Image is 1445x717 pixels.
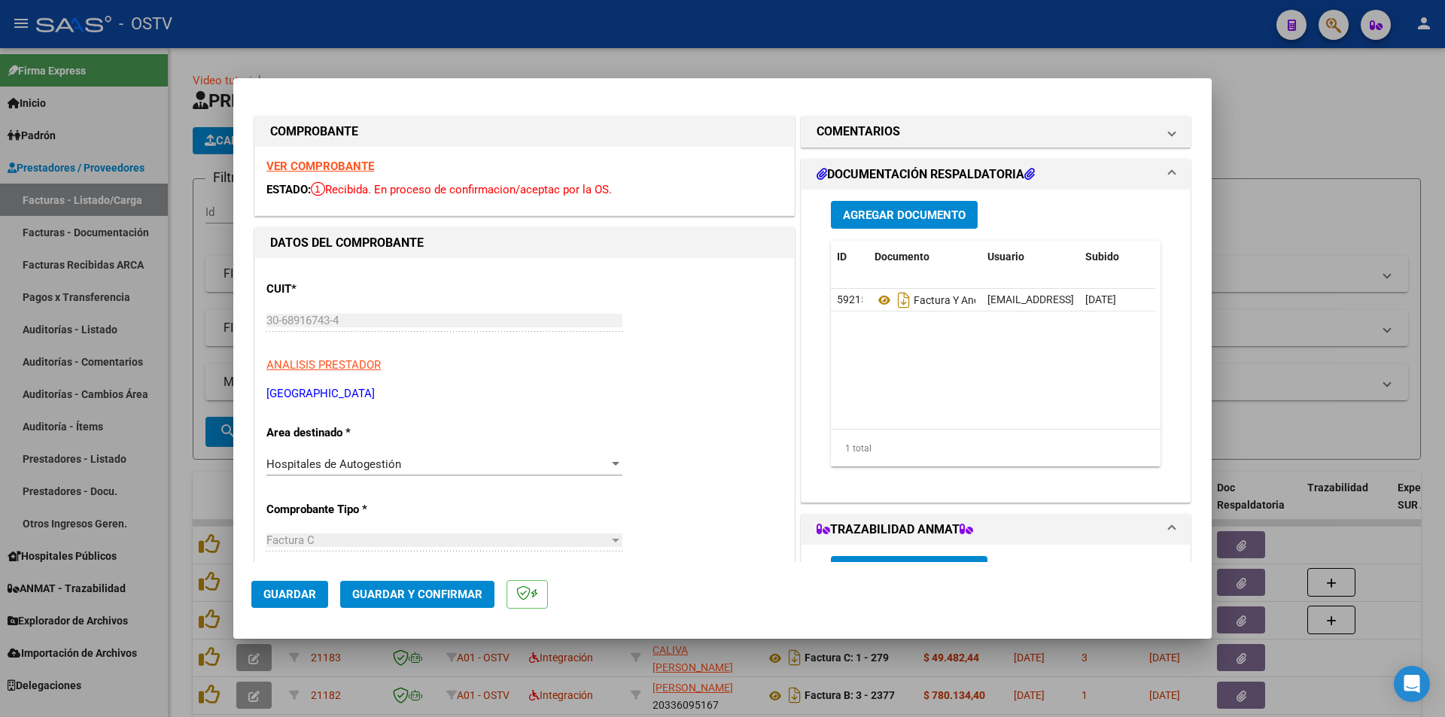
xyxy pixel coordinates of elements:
[831,241,869,273] datatable-header-cell: ID
[875,294,990,306] span: Factura Y Anexo
[802,160,1190,190] mat-expansion-panel-header: DOCUMENTACIÓN RESPALDATORIA
[843,208,966,222] span: Agregar Documento
[987,251,1024,263] span: Usuario
[894,288,914,312] i: Descargar documento
[266,358,381,372] span: ANALISIS PRESTADOR
[831,430,1161,467] div: 1 total
[266,385,783,403] p: [GEOGRAPHIC_DATA]
[802,190,1190,502] div: DOCUMENTACIÓN RESPALDATORIA
[270,235,424,250] strong: DATOS DEL COMPROBANTE
[837,251,847,263] span: ID
[340,581,494,608] button: Guardar y Confirmar
[1085,251,1119,263] span: Subido
[270,124,358,138] strong: COMPROBANTE
[837,293,867,305] span: 59215
[266,281,421,298] p: CUIT
[266,533,315,547] span: Factura C
[831,556,987,584] button: Agregar Trazabilidad
[266,183,311,196] span: ESTADO:
[817,123,900,141] h1: COMENTARIOS
[1394,666,1430,702] div: Open Intercom Messenger
[311,183,612,196] span: Recibida. En proceso de confirmacion/aceptac por la OS.
[981,241,1079,273] datatable-header-cell: Usuario
[802,515,1190,545] mat-expansion-panel-header: TRAZABILIDAD ANMAT
[266,457,401,471] span: Hospitales de Autogestión
[1085,293,1116,305] span: [DATE]
[1154,241,1230,273] datatable-header-cell: Acción
[875,251,929,263] span: Documento
[1079,241,1154,273] datatable-header-cell: Subido
[251,581,328,608] button: Guardar
[987,293,1264,305] span: [EMAIL_ADDRESS][DOMAIN_NAME] - [GEOGRAPHIC_DATA]
[266,501,421,518] p: Comprobante Tipo *
[266,424,421,442] p: Area destinado *
[352,588,482,601] span: Guardar y Confirmar
[802,117,1190,147] mat-expansion-panel-header: COMENTARIOS
[831,201,978,229] button: Agregar Documento
[817,521,973,539] h1: TRAZABILIDAD ANMAT
[817,166,1035,184] h1: DOCUMENTACIÓN RESPALDATORIA
[266,160,374,173] a: VER COMPROBANTE
[263,588,316,601] span: Guardar
[869,241,981,273] datatable-header-cell: Documento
